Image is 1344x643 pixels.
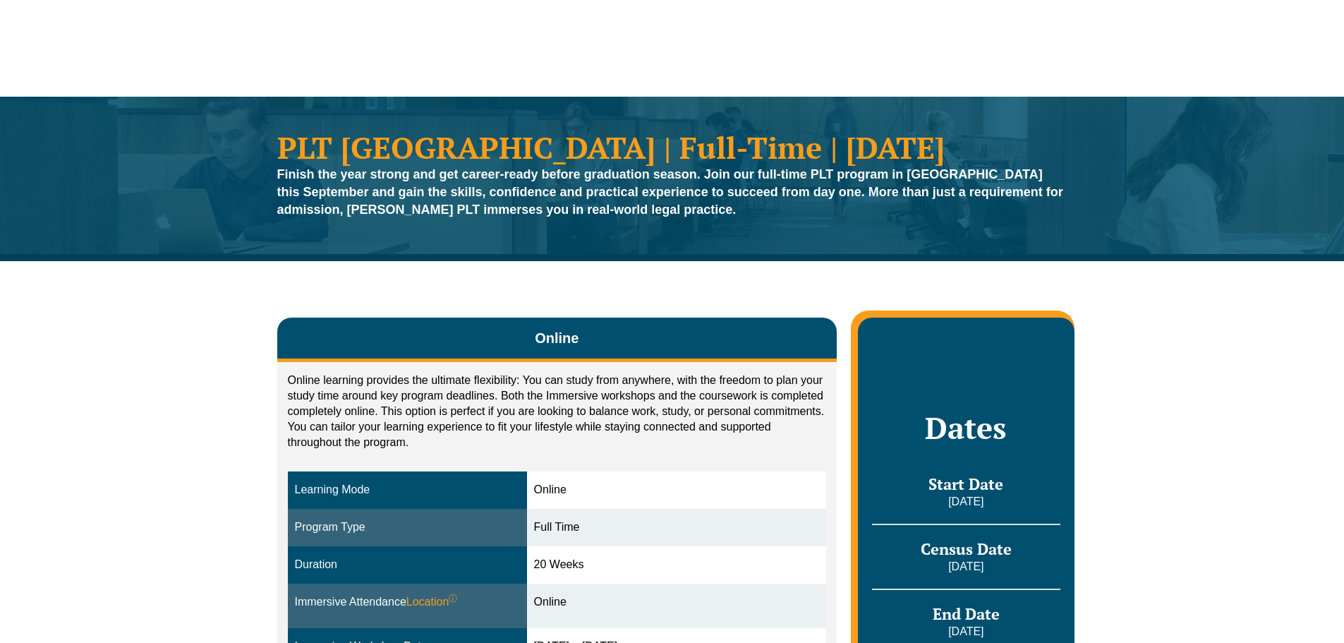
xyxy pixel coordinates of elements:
[277,132,1067,162] h1: PLT [GEOGRAPHIC_DATA] | Full-Time | [DATE]
[535,328,579,348] span: Online
[449,594,457,603] sup: ⓘ
[295,482,520,498] div: Learning Mode
[534,482,820,498] div: Online
[921,539,1012,559] span: Census Date
[872,624,1060,639] p: [DATE]
[872,559,1060,575] p: [DATE]
[295,594,520,611] div: Immersive Attendance
[406,594,458,611] span: Location
[872,410,1060,445] h2: Dates
[933,603,1000,624] span: End Date
[534,519,820,536] div: Full Time
[534,594,820,611] div: Online
[295,557,520,573] div: Duration
[288,373,827,450] p: Online learning provides the ultimate flexibility: You can study from anywhere, with the freedom ...
[277,167,1063,217] strong: Finish the year strong and get career-ready before graduation season. Join our full-time PLT prog...
[928,474,1003,494] span: Start Date
[534,557,820,573] div: 20 Weeks
[295,519,520,536] div: Program Type
[872,494,1060,510] p: [DATE]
